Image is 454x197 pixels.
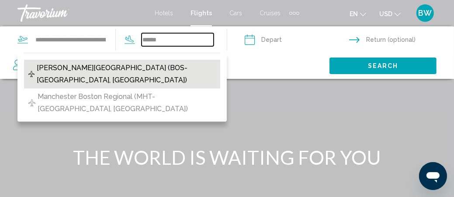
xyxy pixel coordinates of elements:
[419,162,447,190] iframe: Button to launch messaging window
[414,4,437,22] button: User Menu
[38,91,216,115] span: Manchester Boston Regional (MHT-[GEOGRAPHIC_DATA], [GEOGRAPHIC_DATA])
[350,7,366,20] button: Change language
[63,146,391,169] h1: THE WORLD IS WAITING FOR YOU
[349,27,454,53] button: Return date
[329,58,437,74] button: Search
[24,88,220,117] button: Manchester Boston Regional (MHT-[GEOGRAPHIC_DATA], [GEOGRAPHIC_DATA])
[368,63,399,70] span: Search
[245,27,350,53] button: Depart date
[379,10,392,17] span: USD
[229,10,242,17] a: Cars
[17,4,146,22] a: Travorium
[191,10,212,17] a: Flights
[289,6,299,20] button: Extra navigation items
[379,7,401,20] button: Change currency
[24,60,220,88] button: [PERSON_NAME][GEOGRAPHIC_DATA] (BOS-[GEOGRAPHIC_DATA], [GEOGRAPHIC_DATA])
[9,53,329,79] button: Travelers: 1 adult, 0 children
[155,10,173,17] a: Hotels
[37,62,215,86] span: [PERSON_NAME][GEOGRAPHIC_DATA] (BOS-[GEOGRAPHIC_DATA], [GEOGRAPHIC_DATA])
[350,10,358,17] span: en
[260,10,281,17] a: Cruises
[366,34,416,46] span: Return (optional)
[419,9,432,17] span: BW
